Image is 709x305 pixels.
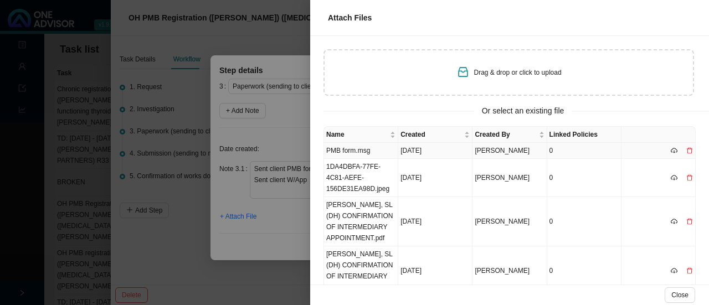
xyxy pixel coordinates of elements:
span: cloud-download [671,218,677,225]
span: [PERSON_NAME] [475,218,530,225]
span: delete [686,218,693,225]
td: 0 [547,197,621,246]
td: 0 [547,246,621,296]
span: Close [671,290,689,301]
th: Created By [472,127,547,143]
button: Close [665,287,695,303]
td: [DATE] [398,246,472,296]
span: [PERSON_NAME] [475,267,530,275]
span: [PERSON_NAME] [475,174,530,182]
th: Linked Policies [547,127,621,143]
td: 1DA4DBFA-77FE-4C81-AEFE-156DE31EA98D.jpeg [324,159,398,197]
span: Attach Files [328,13,372,22]
td: [DATE] [398,159,472,197]
th: Created [398,127,472,143]
span: Drag & drop or click to upload [474,69,562,76]
span: [PERSON_NAME] [475,147,530,154]
span: Or select an existing file [474,105,572,117]
td: [DATE] [398,143,472,159]
span: Created [400,129,462,140]
span: cloud-download [671,267,677,274]
span: delete [686,147,693,154]
span: cloud-download [671,147,677,154]
td: PMB form.msg [324,143,398,159]
td: 0 [547,159,621,197]
span: Created By [475,129,536,140]
th: Name [324,127,398,143]
span: delete [686,174,693,181]
td: [PERSON_NAME], SL (DH) CONFIRMATION OF INTERMEDIARY APPOINTMENT.pdf [324,246,398,296]
td: [DATE] [398,197,472,246]
span: Name [326,129,388,140]
td: 0 [547,143,621,159]
span: cloud-download [671,174,677,181]
span: inbox [456,65,470,79]
span: delete [686,267,693,274]
td: [PERSON_NAME], SL (DH) CONFIRMATION OF INTERMEDIARY APPOINTMENT.pdf [324,197,398,246]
